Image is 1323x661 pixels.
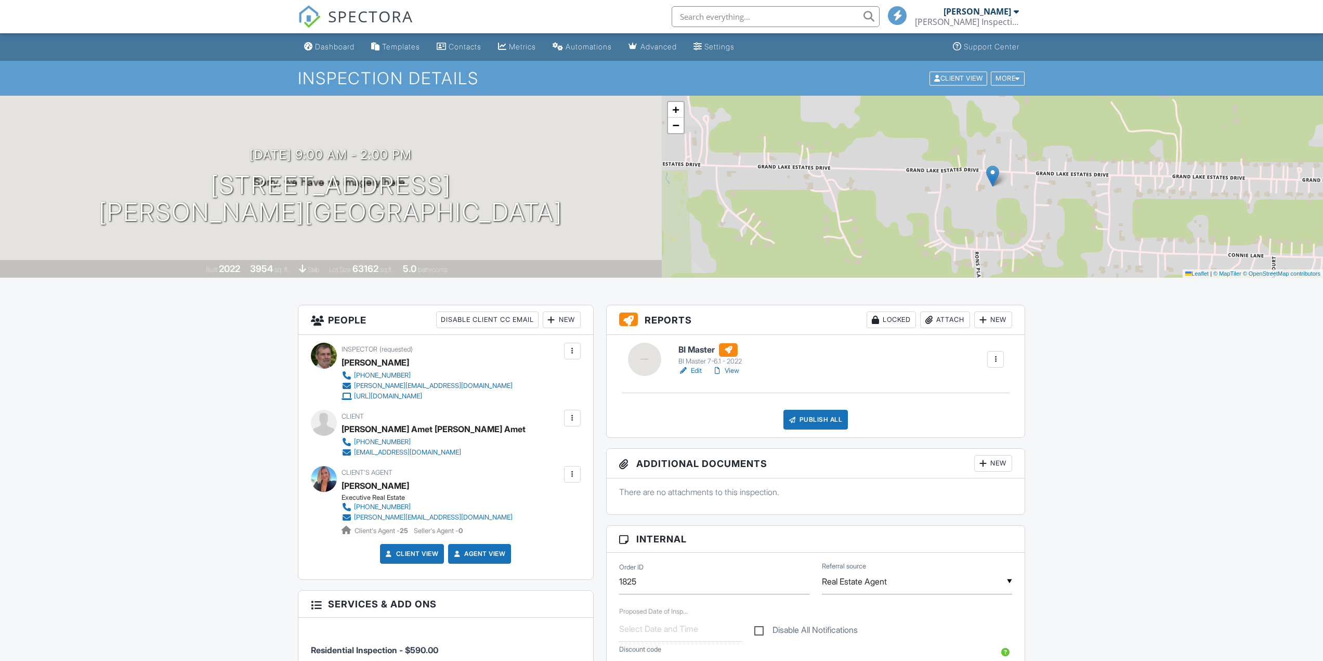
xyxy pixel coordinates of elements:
[354,371,411,380] div: [PHONE_NUMBER]
[342,478,409,494] a: [PERSON_NAME]
[607,305,1025,335] h3: Reports
[920,312,970,328] div: Attach
[543,312,581,328] div: New
[678,343,743,366] a: BI Master BI Master 7-6.1 - 2022
[354,382,513,390] div: [PERSON_NAME][EMAIL_ADDRESS][DOMAIN_NAME]
[822,562,866,571] label: Referral source
[354,392,422,400] div: [URL][DOMAIN_NAME]
[974,455,1012,472] div: New
[964,42,1019,51] div: Support Center
[342,391,513,401] a: [URL][DOMAIN_NAME]
[298,69,1026,87] h1: Inspection Details
[219,263,240,274] div: 2022
[342,494,521,502] div: Executive Real Estate
[672,6,880,27] input: Search everything...
[915,17,1019,27] div: Bartee Inspections, PLLC
[342,355,409,370] div: [PERSON_NAME]
[382,42,420,51] div: Templates
[342,421,526,437] div: [PERSON_NAME] Amet [PERSON_NAME] Amet
[433,37,486,57] a: Contacts
[342,469,392,476] span: Client's Agent
[548,37,616,57] a: Automations (Basic)
[274,266,289,274] span: sq. ft.
[668,102,684,118] a: Zoom in
[418,266,448,274] span: bathrooms
[354,503,411,511] div: [PHONE_NUMBER]
[704,42,735,51] div: Settings
[355,527,410,535] span: Client's Agent -
[672,103,679,116] span: +
[328,5,413,27] span: SPECTORA
[449,42,481,51] div: Contacts
[354,448,461,457] div: [EMAIL_ADDRESS][DOMAIN_NAME]
[929,71,987,85] div: Client View
[342,502,513,512] a: [PHONE_NUMBER]
[509,42,536,51] div: Metrics
[689,37,739,57] a: Settings
[342,412,364,420] span: Client
[436,312,539,328] div: Disable Client CC Email
[298,14,413,36] a: SPECTORA
[607,449,1025,478] h3: Additional Documents
[566,42,612,51] div: Automations
[342,447,517,458] a: [EMAIL_ADDRESS][DOMAIN_NAME]
[342,345,377,353] span: Inspector
[99,172,562,227] h1: [STREET_ADDRESS] [PERSON_NAME][GEOGRAPHIC_DATA]
[342,381,513,391] a: [PERSON_NAME][EMAIL_ADDRESS][DOMAIN_NAME]
[354,438,411,446] div: [PHONE_NUMBER]
[342,370,513,381] a: [PHONE_NUMBER]
[384,549,439,559] a: Client View
[329,266,351,274] span: Lot Size
[403,263,416,274] div: 5.0
[678,343,743,357] h6: BI Master
[352,263,378,274] div: 63162
[206,266,217,274] span: Built
[944,6,1011,17] div: [PERSON_NAME]
[607,526,1025,553] h3: Internal
[783,410,848,430] div: Publish All
[619,486,1013,498] p: There are no attachments to this inspection.
[1185,270,1209,277] a: Leaflet
[1243,270,1320,277] a: © OpenStreetMap contributors
[949,37,1024,57] a: Support Center
[494,37,540,57] a: Metrics
[354,513,513,522] div: [PERSON_NAME][EMAIL_ADDRESS][DOMAIN_NAME]
[754,625,858,638] label: Disable All Notifications
[619,616,742,642] input: Select Date and Time
[298,591,593,618] h3: Services & Add ons
[379,345,413,353] span: (requested)
[678,357,743,366] div: BI Master 7-6.1 - 2022
[315,42,355,51] div: Dashboard
[250,148,412,162] h3: [DATE] 9:00 am - 2:00 pm
[619,645,661,654] label: Discount code
[668,118,684,133] a: Zoom out
[308,266,319,274] span: slab
[298,305,593,335] h3: People
[311,645,438,655] span: Residential Inspection - $590.00
[298,5,321,28] img: The Best Home Inspection Software - Spectora
[867,312,916,328] div: Locked
[400,527,408,535] strong: 25
[380,266,393,274] span: sq.ft.
[619,563,644,572] label: Order ID
[928,74,990,82] a: Client View
[367,37,424,57] a: Templates
[452,549,505,559] a: Agent View
[624,37,681,57] a: Advanced
[250,263,273,274] div: 3954
[678,366,702,376] a: Edit
[991,71,1025,85] div: More
[640,42,677,51] div: Advanced
[672,119,679,132] span: −
[974,312,1012,328] div: New
[712,366,739,376] a: View
[1210,270,1212,277] span: |
[619,607,688,615] label: Proposed Date of Inspection
[986,165,999,187] img: Marker
[342,512,513,523] a: [PERSON_NAME][EMAIL_ADDRESS][DOMAIN_NAME]
[342,437,517,447] a: [PHONE_NUMBER]
[300,37,359,57] a: Dashboard
[414,527,463,535] span: Seller's Agent -
[459,527,463,535] strong: 0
